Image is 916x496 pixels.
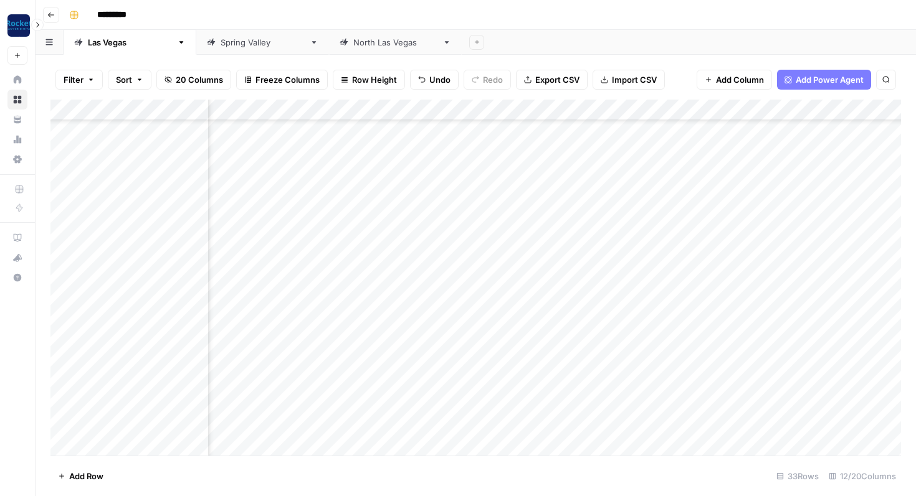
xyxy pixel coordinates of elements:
[108,70,151,90] button: Sort
[593,70,665,90] button: Import CSV
[7,110,27,129] a: Your Data
[8,248,27,267] div: What's new?
[69,470,103,482] span: Add Row
[716,73,764,86] span: Add Column
[221,36,305,49] div: [GEOGRAPHIC_DATA]
[7,14,30,37] img: Rocket Pilots Logo
[88,36,172,49] div: [GEOGRAPHIC_DATA]
[196,30,329,55] a: [GEOGRAPHIC_DATA]
[824,466,901,486] div: 12/20 Columns
[7,70,27,90] a: Home
[176,73,223,86] span: 20 Columns
[516,70,588,90] button: Export CSV
[64,73,83,86] span: Filter
[483,73,503,86] span: Redo
[7,248,27,268] button: What's new?
[352,73,397,86] span: Row Height
[7,228,27,248] a: AirOps Academy
[116,73,132,86] span: Sort
[7,149,27,169] a: Settings
[236,70,328,90] button: Freeze Columns
[777,70,871,90] button: Add Power Agent
[64,30,196,55] a: [GEOGRAPHIC_DATA]
[410,70,459,90] button: Undo
[255,73,320,86] span: Freeze Columns
[329,30,462,55] a: [GEOGRAPHIC_DATA]
[156,70,231,90] button: 20 Columns
[50,466,111,486] button: Add Row
[429,73,451,86] span: Undo
[612,73,657,86] span: Import CSV
[353,36,437,49] div: [GEOGRAPHIC_DATA]
[7,90,27,110] a: Browse
[535,73,580,86] span: Export CSV
[771,466,824,486] div: 33 Rows
[7,10,27,41] button: Workspace: Rocket Pilots
[333,70,405,90] button: Row Height
[796,73,864,86] span: Add Power Agent
[7,268,27,288] button: Help + Support
[7,129,27,149] a: Usage
[697,70,772,90] button: Add Column
[464,70,511,90] button: Redo
[55,70,103,90] button: Filter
